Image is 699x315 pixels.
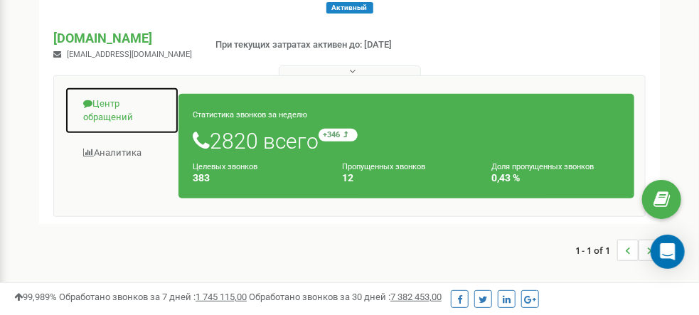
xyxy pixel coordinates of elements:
[59,292,247,302] span: Обработано звонков за 7 дней :
[193,110,307,119] small: Статистика звонков за неделю
[492,173,620,183] h4: 0,43 %
[196,292,247,302] u: 1 745 115,00
[14,292,57,302] span: 99,989%
[575,240,617,261] span: 1 - 1 of 1
[651,235,685,269] div: Open Intercom Messenger
[492,162,594,171] small: Доля пропущенных звонков
[249,292,442,302] span: Обработано звонков за 30 дней :
[67,50,192,59] span: [EMAIL_ADDRESS][DOMAIN_NAME]
[65,87,179,134] a: Центр обращений
[215,38,392,52] p: При текущих затратах активен до: [DATE]
[193,173,321,183] h4: 383
[53,29,192,48] p: [DOMAIN_NAME]
[390,292,442,302] u: 7 382 453,00
[342,162,425,171] small: Пропущенных звонков
[342,173,470,183] h4: 12
[575,225,660,275] nav: ...
[193,129,620,153] h1: 2820 всего
[326,2,373,14] span: Активный
[193,162,257,171] small: Целевых звонков
[319,129,358,142] small: +346
[65,136,179,171] a: Аналитика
